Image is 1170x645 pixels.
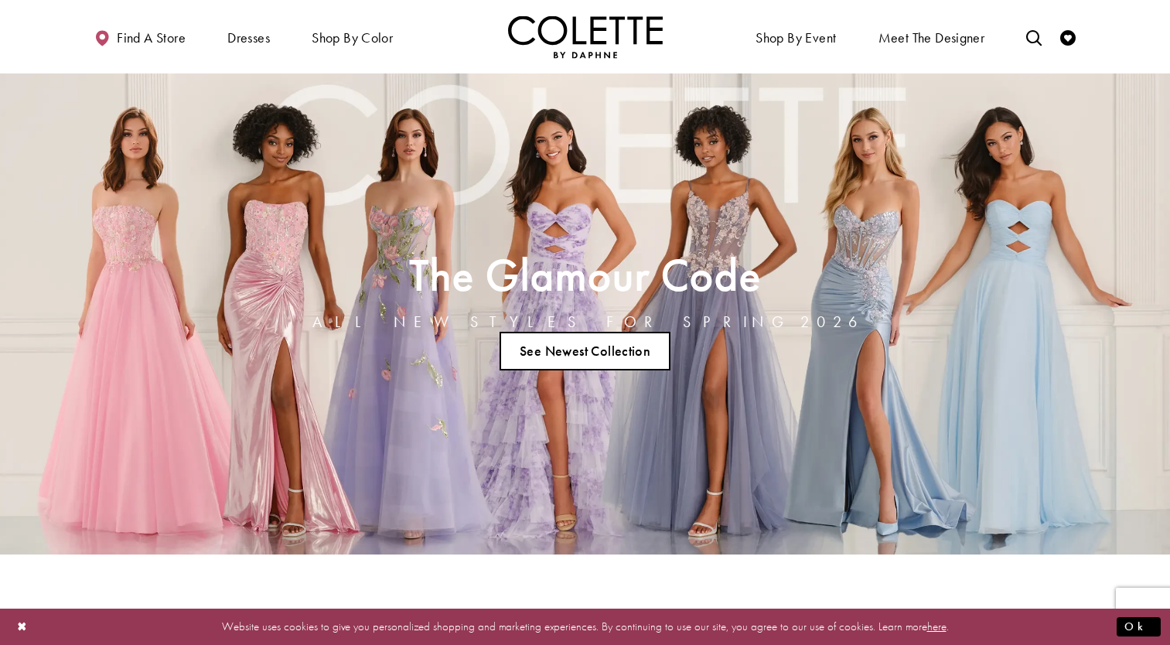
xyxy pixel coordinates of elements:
[90,15,189,58] a: Find a store
[312,30,393,46] span: Shop by color
[752,15,840,58] span: Shop By Event
[9,613,36,640] button: Close Dialog
[308,326,863,377] ul: Slider Links
[508,15,663,58] img: Colette by Daphne
[1117,617,1161,636] button: Submit Dialog
[927,619,947,634] a: here
[111,616,1059,637] p: Website uses cookies to give you personalized shopping and marketing experiences. By continuing t...
[500,332,671,370] a: See Newest Collection The Glamour Code ALL NEW STYLES FOR SPRING 2026
[227,30,270,46] span: Dresses
[1022,15,1045,58] a: Toggle search
[1056,15,1080,58] a: Check Wishlist
[878,30,985,46] span: Meet the designer
[508,15,663,58] a: Visit Home Page
[312,254,858,296] h2: The Glamour Code
[312,313,858,330] h4: ALL NEW STYLES FOR SPRING 2026
[308,15,397,58] span: Shop by color
[875,15,989,58] a: Meet the designer
[756,30,836,46] span: Shop By Event
[223,15,274,58] span: Dresses
[117,30,186,46] span: Find a store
